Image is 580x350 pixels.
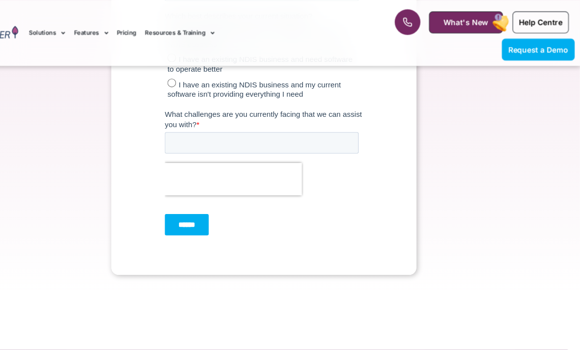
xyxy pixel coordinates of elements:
span: What's New [455,16,496,25]
a: Resources & Training [181,14,245,47]
span: Help Centre [524,16,564,25]
span: Request a Demo [514,41,569,50]
img: CareMaster Logo [5,24,64,37]
a: What's New [441,10,509,30]
a: Help Centre [518,10,570,30]
a: Features [116,14,147,47]
a: Request a Demo [508,35,575,55]
nav: Menu [74,14,370,47]
a: Solutions [74,14,108,47]
a: Pricing [155,14,173,47]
